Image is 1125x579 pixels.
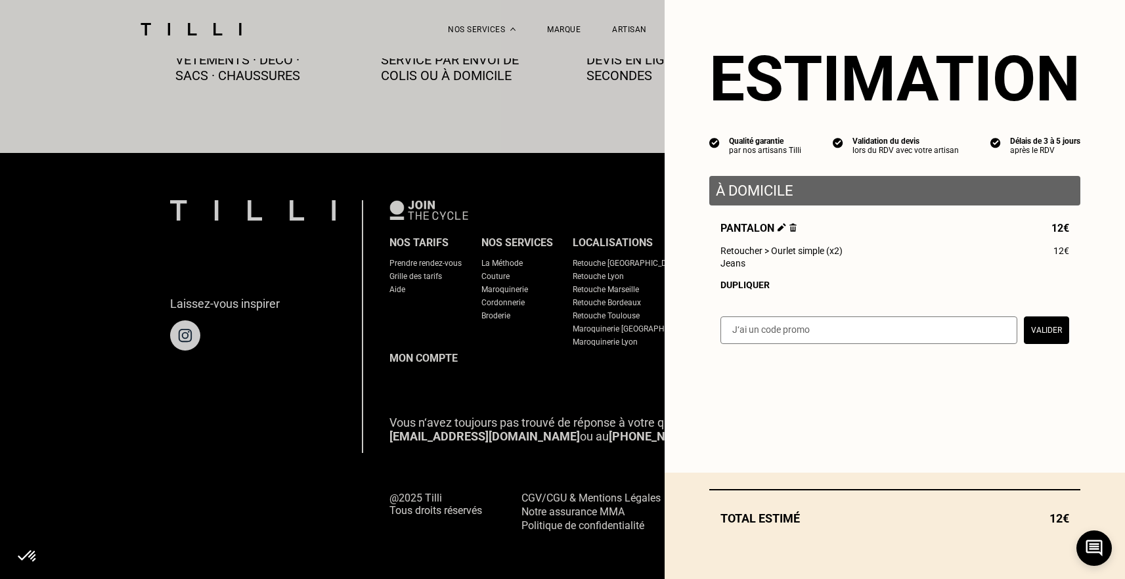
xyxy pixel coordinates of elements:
[1010,137,1080,146] div: Délais de 3 à 5 jours
[1049,511,1069,525] span: 12€
[709,511,1080,525] div: Total estimé
[990,137,1001,148] img: icon list info
[709,137,720,148] img: icon list info
[852,146,959,155] div: lors du RDV avec votre artisan
[716,182,1074,199] p: À domicile
[729,146,801,155] div: par nos artisans Tilli
[833,137,843,148] img: icon list info
[852,137,959,146] div: Validation du devis
[729,137,801,146] div: Qualité garantie
[709,42,1080,116] section: Estimation
[778,223,786,232] img: Éditer
[789,223,797,232] img: Supprimer
[720,316,1017,344] input: J‘ai un code promo
[1053,246,1069,256] span: 12€
[720,258,745,268] span: Jeans
[1010,146,1080,155] div: après le RDV
[1051,222,1069,234] span: 12€
[720,280,1069,290] div: Dupliquer
[1024,316,1069,344] button: Valider
[720,246,843,256] span: Retoucher > Ourlet simple (x2)
[720,222,797,234] span: Pantalon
